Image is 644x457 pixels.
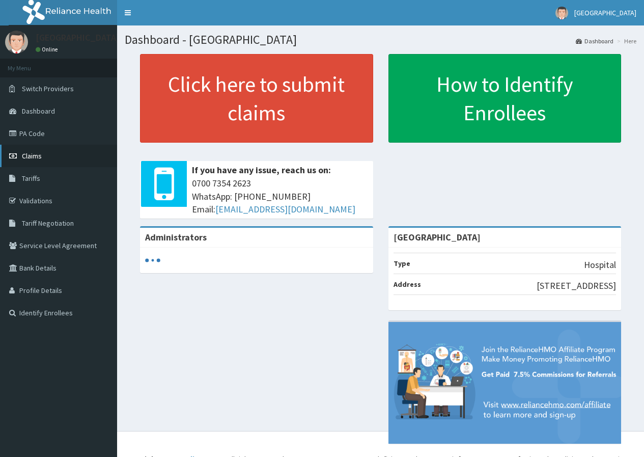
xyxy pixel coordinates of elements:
h1: Dashboard - [GEOGRAPHIC_DATA] [125,33,636,46]
strong: [GEOGRAPHIC_DATA] [394,231,481,243]
a: How to Identify Enrollees [388,54,622,143]
img: User Image [555,7,568,19]
p: [STREET_ADDRESS] [537,279,616,292]
b: Administrators [145,231,207,243]
a: Dashboard [576,37,613,45]
img: User Image [5,31,28,53]
span: Switch Providers [22,84,74,93]
svg: audio-loading [145,253,160,268]
b: Type [394,259,410,268]
span: Tariff Negotiation [22,219,74,228]
a: [EMAIL_ADDRESS][DOMAIN_NAME] [215,203,355,215]
b: Address [394,280,421,289]
span: Tariffs [22,174,40,183]
span: Claims [22,151,42,160]
b: If you have any issue, reach us on: [192,164,331,176]
li: Here [614,37,636,45]
img: provider-team-banner.png [388,322,622,444]
a: Click here to submit claims [140,54,373,143]
span: Dashboard [22,106,55,116]
span: 0700 7354 2623 WhatsApp: [PHONE_NUMBER] Email: [192,177,368,216]
p: Hospital [584,258,616,272]
p: [GEOGRAPHIC_DATA] [36,33,120,42]
span: [GEOGRAPHIC_DATA] [574,8,636,17]
a: Online [36,46,60,53]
